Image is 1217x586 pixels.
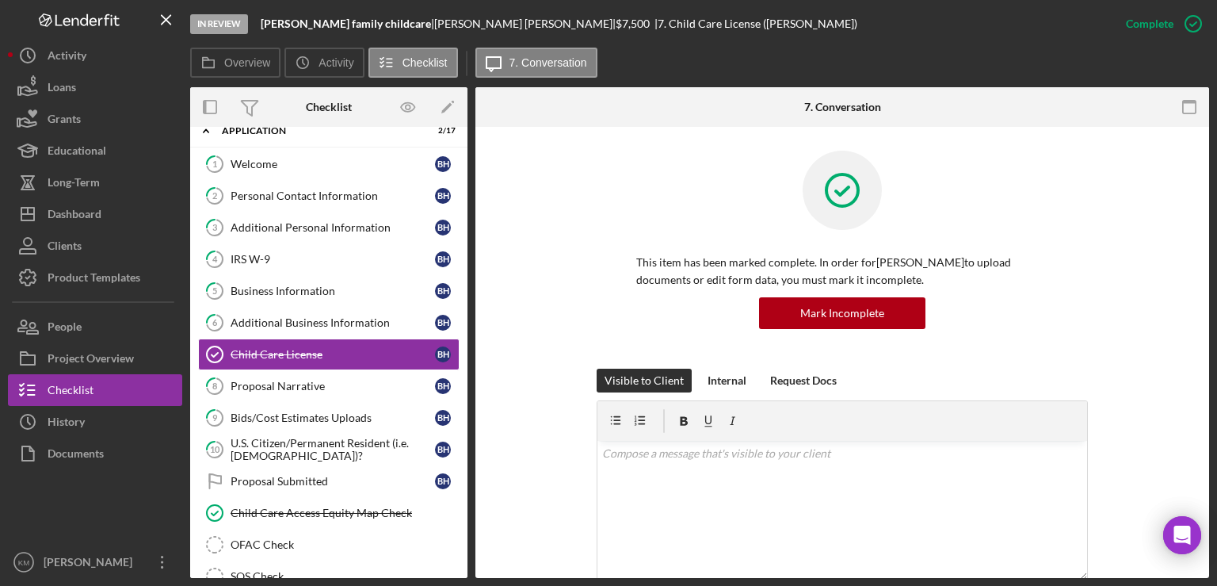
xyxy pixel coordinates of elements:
a: 9Bids/Cost Estimates UploadsBH [198,402,460,434]
div: | [261,17,434,30]
div: B H [435,188,451,204]
a: 6Additional Business InformationBH [198,307,460,339]
tspan: 6 [212,317,218,327]
button: Checklist [368,48,458,78]
a: 2Personal Contact InformationBH [198,180,460,212]
div: B H [435,220,451,236]
div: Product Templates [48,262,140,297]
div: Loans [48,71,76,107]
span: $7,500 [616,17,650,30]
button: Overview [190,48,280,78]
div: U.S. Citizen/Permanent Resident (i.e. [DEMOGRAPHIC_DATA])? [231,437,435,462]
label: Activity [319,56,353,69]
button: Dashboard [8,198,182,230]
div: [PERSON_NAME] [PERSON_NAME] | [434,17,616,30]
div: Documents [48,438,104,473]
tspan: 10 [210,444,220,454]
label: 7. Conversation [509,56,587,69]
button: Checklist [8,374,182,406]
button: People [8,311,182,343]
button: Mark Incomplete [759,297,925,329]
a: 4IRS W-9BH [198,243,460,275]
tspan: 5 [212,285,217,296]
button: Documents [8,438,182,469]
div: B H [435,283,451,299]
div: History [48,406,85,442]
div: In Review [190,14,248,34]
div: B H [435,473,451,489]
div: B H [435,315,451,331]
div: IRS W-9 [231,253,435,266]
button: Complete [1110,8,1209,40]
div: Bids/Cost Estimates Uploads [231,412,435,424]
div: Complete [1126,8,1173,40]
tspan: 3 [212,222,217,232]
div: Internal [708,369,746,393]
div: Checklist [48,374,93,410]
button: History [8,406,182,438]
a: Child Care Access Equity Map Check [198,497,460,529]
button: Clients [8,230,182,262]
button: Visible to Client [597,369,692,393]
div: Proposal Narrative [231,380,435,393]
button: Product Templates [8,262,182,293]
div: B H [435,251,451,267]
a: Child Care LicenseBH [198,339,460,370]
div: B H [435,378,451,394]
div: Proposal Submitted [231,475,435,488]
text: KM [18,558,29,567]
label: Checklist [402,56,448,69]
div: B H [435,442,451,458]
div: [PERSON_NAME] [40,546,143,582]
button: Loans [8,71,182,103]
div: 2 / 17 [427,126,456,136]
div: Business Information [231,285,435,297]
div: Project Overview [48,343,134,378]
tspan: 9 [212,412,218,423]
tspan: 2 [212,190,217,201]
a: 10U.S. Citizen/Permanent Resident (i.e. [DEMOGRAPHIC_DATA])?BH [198,434,460,465]
div: Request Docs [770,369,837,393]
div: Activity [48,40,86,75]
tspan: 1 [212,159,217,169]
label: Overview [224,56,270,69]
div: Welcome [231,158,435,170]
div: Educational [48,135,106,170]
div: Personal Contact Information [231,190,435,202]
button: Internal [700,369,754,393]
div: Additional Personal Information [231,221,435,234]
div: Mark Incomplete [800,297,884,329]
a: Proposal SubmittedBH [198,465,460,497]
a: 3Additional Personal InformationBH [198,212,460,243]
div: SOS Check [231,570,459,583]
div: OFAC Check [231,538,459,551]
div: Additional Business Information [231,316,435,329]
div: 7. Conversation [804,101,881,113]
div: People [48,311,82,347]
a: 1WelcomeBH [198,148,460,180]
a: Educational [8,135,182,167]
button: Activity [8,40,182,71]
div: Clients [48,230,82,266]
div: | 7. Child Care License ([PERSON_NAME]) [654,17,857,30]
div: B H [435,410,451,426]
a: OFAC Check [198,529,460,561]
div: Visible to Client [605,369,684,393]
div: B H [435,347,451,362]
p: This item has been marked complete. In order for [PERSON_NAME] to upload documents or edit form d... [636,254,1048,289]
a: Project Overview [8,343,182,374]
button: 7. Conversation [475,48,597,78]
button: Long-Term [8,167,182,198]
button: Grants [8,103,182,135]
button: Activity [284,48,364,78]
